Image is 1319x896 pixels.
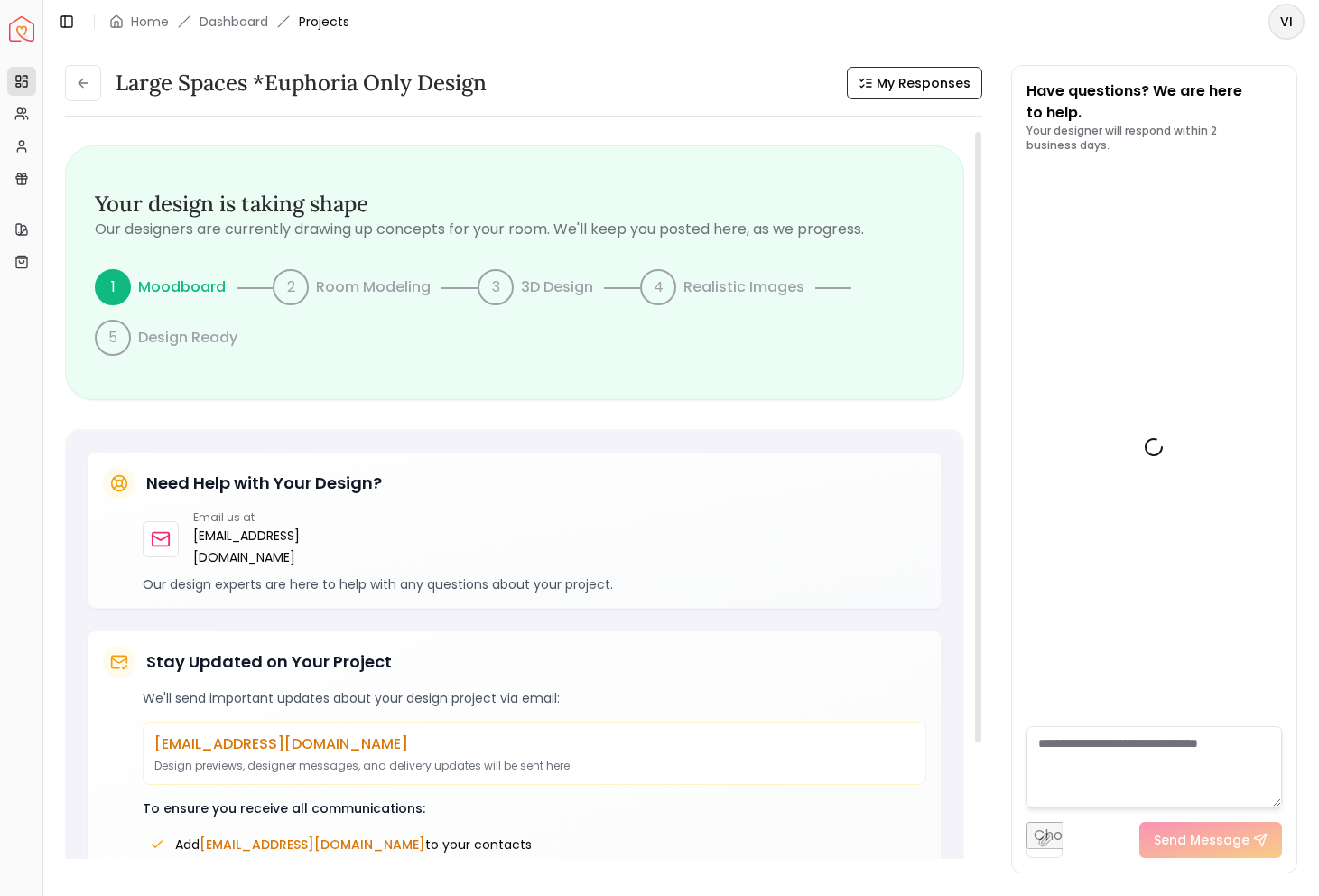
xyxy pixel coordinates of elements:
span: VI [1270,5,1303,38]
h3: Your design is taking shape [95,190,934,219]
div: 3 [478,269,514,305]
img: Spacejoy Logo [9,16,34,42]
p: We'll send important updates about your design project via email: [143,689,926,707]
h5: Need Help with Your Design? [146,471,382,496]
a: Spacejoy [9,16,34,42]
p: Design Ready [138,327,237,349]
p: 3D Design [521,276,593,298]
span: Projects [299,13,349,31]
button: VI [1268,4,1305,40]
p: Room Modeling [316,276,431,298]
p: Our design experts are here to help with any questions about your project. [143,575,926,593]
div: 4 [640,269,676,305]
h5: Stay Updated on Your Project [146,649,392,675]
nav: breadcrumb [109,13,349,31]
p: [EMAIL_ADDRESS][DOMAIN_NAME] [154,733,915,755]
span: My Responses [877,74,971,92]
a: Home [131,13,169,31]
div: 5 [95,320,131,356]
span: [EMAIL_ADDRESS][DOMAIN_NAME] [200,835,425,854]
div: 1 [95,269,131,305]
p: Have questions? We are here to help. [1026,80,1282,124]
button: My Responses [847,67,982,99]
p: Design previews, designer messages, and delivery updates will be sent here [154,759,915,773]
p: Realistic Images [683,276,804,298]
div: 2 [273,269,309,305]
p: To ensure you receive all communications: [143,799,926,817]
p: Our designers are currently drawing up concepts for your room. We'll keep you posted here, as we ... [95,219,934,240]
p: Your designer will respond within 2 business days. [1026,124,1282,153]
span: Add to your contacts [175,835,532,854]
a: [EMAIL_ADDRESS][DOMAIN_NAME] [193,525,317,568]
p: Moodboard [138,276,226,298]
a: Dashboard [200,13,268,31]
h3: Large Spaces *Euphoria Only design [116,69,487,98]
p: Email us at [193,510,317,525]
